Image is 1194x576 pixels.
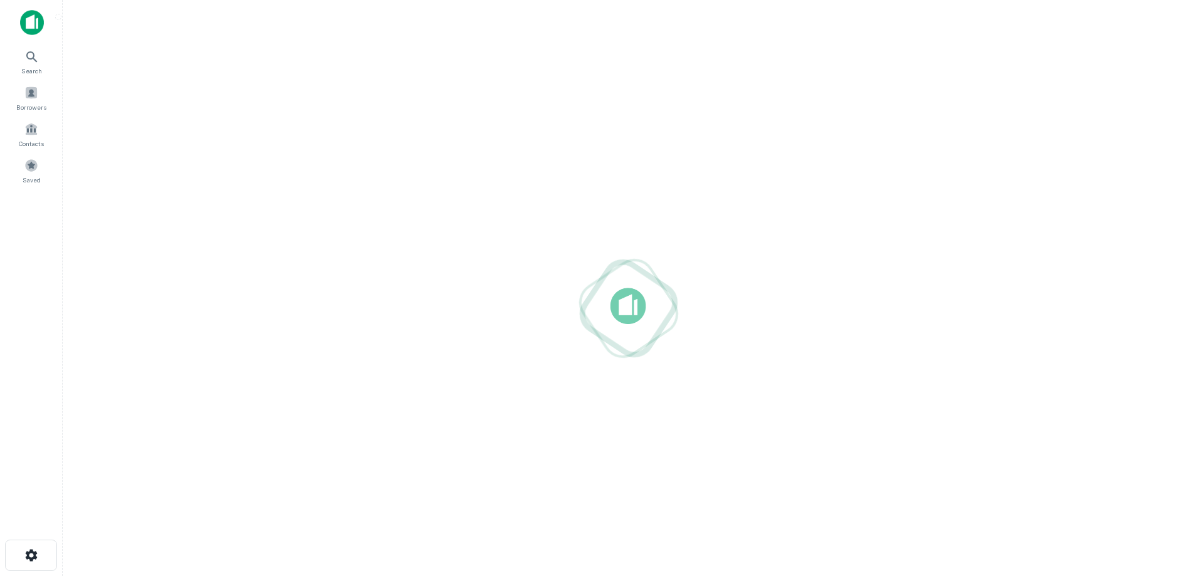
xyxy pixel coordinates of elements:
iframe: Chat Widget [1131,476,1194,536]
a: Search [4,45,59,78]
a: Saved [4,154,59,187]
a: Contacts [4,117,59,151]
span: Saved [23,175,41,185]
img: capitalize-icon.png [20,10,44,35]
a: Borrowers [4,81,59,115]
span: Borrowers [16,102,46,112]
span: Contacts [19,139,44,149]
span: Search [21,66,42,76]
